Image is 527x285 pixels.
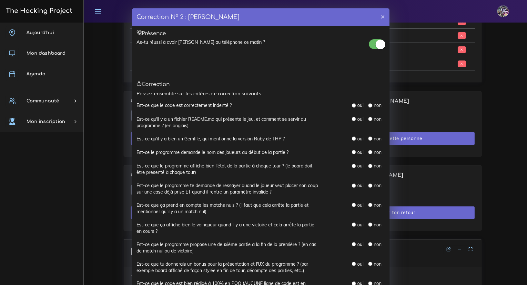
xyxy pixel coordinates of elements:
label: oui [358,202,364,208]
label: non [374,182,382,189]
label: non [374,163,382,169]
h5: Présence [137,31,385,37]
label: non [374,222,382,228]
label: non [374,136,382,142]
label: non [374,202,382,208]
label: Est-ce que ça prend en compte les matchs nuls ? (il faut que cela arrête la partie et mentionner ... [137,202,320,215]
label: Est-ce que le programme te demande de ressayer quand le joueur veut placer son coup sur une case ... [137,182,320,195]
p: Passez ensemble sur les critères de correction suivants : [137,90,385,98]
label: oui [358,149,364,156]
label: non [374,261,382,267]
label: oui [358,102,364,109]
h5: Correction [137,81,385,88]
label: Est-ce qu'il y a bien un Gemfile, qui mentionne la version Ruby de THP ? [137,136,285,142]
h4: Correction N° 2 : [PERSON_NAME] [137,13,239,22]
label: Est-ce que le programme affiche bien l'état de la partie à chaque tour ? (le board doit être prés... [137,163,320,176]
label: oui [358,163,364,169]
label: Est-ce qu'il y a un fichier README.md qui présente le jeu, et comment se servir du programme ? (e... [137,116,320,129]
label: non [374,116,382,122]
label: non [374,102,382,109]
label: Est-ce que le programme propose une deuxième partie à la fin de la première ? (en cas de match nu... [137,241,320,254]
label: non [374,241,382,248]
label: Est-ce que le code est correctement indenté ? [137,102,232,109]
label: oui [358,182,364,189]
label: oui [358,222,364,228]
label: As-tu réussi à avoir [PERSON_NAME] au téléphone ce matin ? [137,39,265,45]
label: Est-ce le programme demande le nom des joueurs au début de la partie ? [137,149,289,156]
label: oui [358,261,364,267]
label: Est-ce que ça affiche bien le vainqueur quand il y a une victoire et cela arrête la partie en cou... [137,222,320,235]
label: oui [358,116,364,122]
button: × [376,8,390,24]
label: Est-ce que tu donnerais un bonus pour la présentation et l'UX du programme ? (par exemple board a... [137,261,320,274]
label: oui [358,136,364,142]
label: oui [358,241,364,248]
label: non [374,149,382,156]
